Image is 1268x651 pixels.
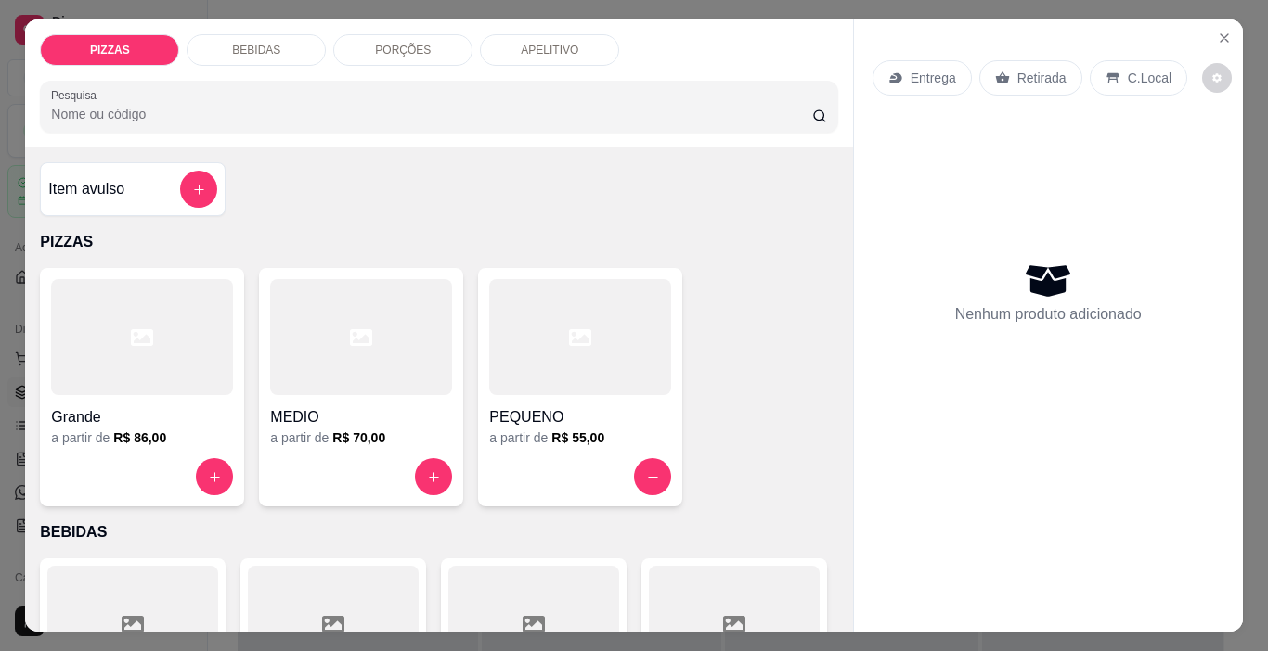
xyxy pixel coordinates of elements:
[270,406,452,428] h4: MEDIO
[40,231,837,253] p: PIZZAS
[1017,69,1067,87] p: Retirada
[911,69,956,87] p: Entrega
[232,43,280,57] p: BEBIDAS
[1202,63,1232,93] button: decrease-product-quantity
[90,43,130,57] p: PIZZAS
[48,178,124,200] h4: Item avulso
[489,406,671,428] h4: PEQUENO
[1210,23,1239,53] button: Close
[375,43,431,57] p: PORÇÕES
[51,105,812,123] input: Pesquisa
[551,428,604,447] h6: R$ 55,00
[955,303,1142,325] p: Nenhum produto adicionado
[196,458,233,495] button: increase-product-quantity
[415,458,452,495] button: increase-product-quantity
[180,171,217,208] button: add-separate-item
[51,428,233,447] div: a partir de
[489,428,671,447] div: a partir de
[1128,69,1171,87] p: C.Local
[521,43,578,57] p: APELITIVO
[332,428,385,447] h6: R$ 70,00
[51,87,103,103] label: Pesquisa
[634,458,671,495] button: increase-product-quantity
[40,521,837,543] p: BEBIDAS
[270,428,452,447] div: a partir de
[51,406,233,428] h4: Grande
[113,428,166,447] h6: R$ 86,00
